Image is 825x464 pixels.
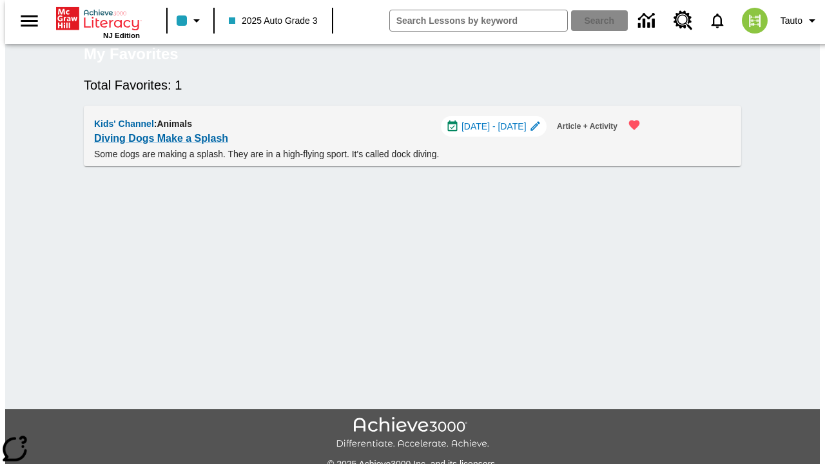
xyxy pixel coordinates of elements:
span: [DATE] - [DATE] [461,120,527,133]
span: : Animals [154,119,192,129]
img: Achieve3000 Differentiate Accelerate Achieve [336,417,489,450]
button: Profile/Settings [775,9,825,32]
a: Home [56,6,140,32]
button: Article + Activity [552,116,623,137]
h5: My Favorites [84,44,179,64]
button: Select a new avatar [734,4,775,37]
div: Oct 02 - Oct 02 Choose Dates [441,116,547,137]
div: Home [56,5,140,39]
a: Data Center [630,3,666,39]
span: 2025 Auto Grade 3 [229,14,318,28]
h6: Total Favorites: 1 [84,75,741,95]
span: Tauto [781,14,802,28]
span: NJ Edition [103,32,140,39]
a: Resource Center, Will open in new tab [666,3,701,38]
span: Article + Activity [557,120,617,133]
button: Open side menu [10,2,48,40]
button: Class color is light blue. Change class color [171,9,209,32]
button: Remove from Favorites [620,111,648,139]
input: search field [390,10,567,31]
a: Diving Dogs Make a Splash [94,130,228,148]
a: Notifications [701,4,734,37]
p: Some dogs are making a splash. They are in a high-flying sport. It's called dock diving. [94,148,648,161]
span: Kids' Channel [94,119,154,129]
img: avatar image [742,8,768,34]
